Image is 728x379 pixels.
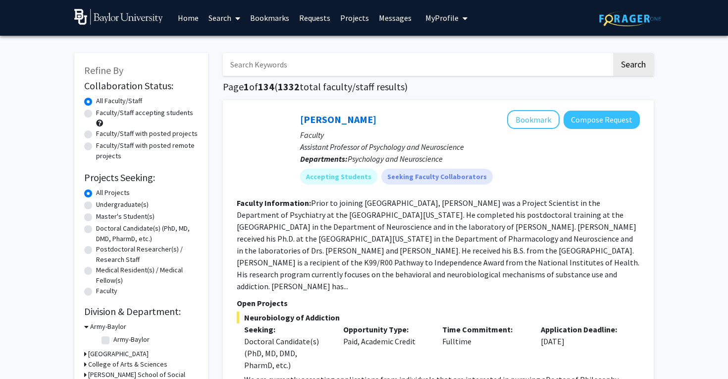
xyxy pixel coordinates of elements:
label: Master's Student(s) [96,211,155,222]
label: Faculty/Staff with posted projects [96,128,198,139]
mat-chip: Accepting Students [300,169,377,185]
h2: Collaboration Status: [84,80,198,92]
h2: Division & Department: [84,306,198,317]
span: Psychology and Neuroscience [348,154,443,164]
span: 1332 [278,80,300,93]
label: Doctoral Candidate(s) (PhD, MD, DMD, PharmD, etc.) [96,223,198,244]
a: Requests [294,0,335,35]
span: Neurobiology of Addiction [237,312,640,323]
span: My Profile [425,13,459,23]
h3: Army-Baylor [90,321,126,332]
p: Opportunity Type: [343,323,427,335]
img: ForagerOne Logo [599,11,661,26]
button: Compose Request to Jacques Nguyen [564,111,640,129]
button: Add Jacques Nguyen to Bookmarks [507,110,560,129]
h1: Page of ( total faculty/staff results) [223,81,654,93]
a: Home [173,0,204,35]
label: All Faculty/Staff [96,96,142,106]
label: Undergraduate(s) [96,199,149,210]
b: Faculty Information: [237,198,311,208]
span: 1 [244,80,249,93]
div: Paid, Academic Credit [336,323,435,371]
p: Faculty [300,129,640,141]
a: Messages [374,0,416,35]
img: Baylor University Logo [74,9,163,25]
span: Refine By [84,64,123,76]
fg-read-more: Prior to joining [GEOGRAPHIC_DATA], [PERSON_NAME] was a Project Scientist in the Department of Ps... [237,198,639,291]
input: Search Keywords [223,53,612,76]
b: Departments: [300,154,348,164]
label: Army-Baylor [113,334,150,345]
label: All Projects [96,188,130,198]
a: Projects [335,0,374,35]
h2: Projects Seeking: [84,172,198,184]
label: Postdoctoral Researcher(s) / Research Staff [96,244,198,265]
label: Faculty/Staff accepting students [96,108,193,118]
a: Search [204,0,245,35]
div: Doctoral Candidate(s) (PhD, MD, DMD, PharmD, etc.) [244,335,328,371]
h3: [GEOGRAPHIC_DATA] [88,349,149,359]
label: Medical Resident(s) / Medical Fellow(s) [96,265,198,286]
a: [PERSON_NAME] [300,113,376,126]
label: Faculty [96,286,117,296]
div: [DATE] [533,323,632,371]
span: 134 [258,80,274,93]
iframe: Chat [7,334,42,372]
button: Search [613,53,654,76]
p: Seeking: [244,323,328,335]
label: Faculty/Staff with posted remote projects [96,140,198,161]
h3: College of Arts & Sciences [88,359,167,370]
p: Time Commitment: [442,323,526,335]
div: Fulltime [435,323,534,371]
p: Assistant Professor of Psychology and Neuroscience [300,141,640,153]
mat-chip: Seeking Faculty Collaborators [381,169,493,185]
a: Bookmarks [245,0,294,35]
p: Application Deadline: [541,323,625,335]
p: Open Projects [237,297,640,309]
